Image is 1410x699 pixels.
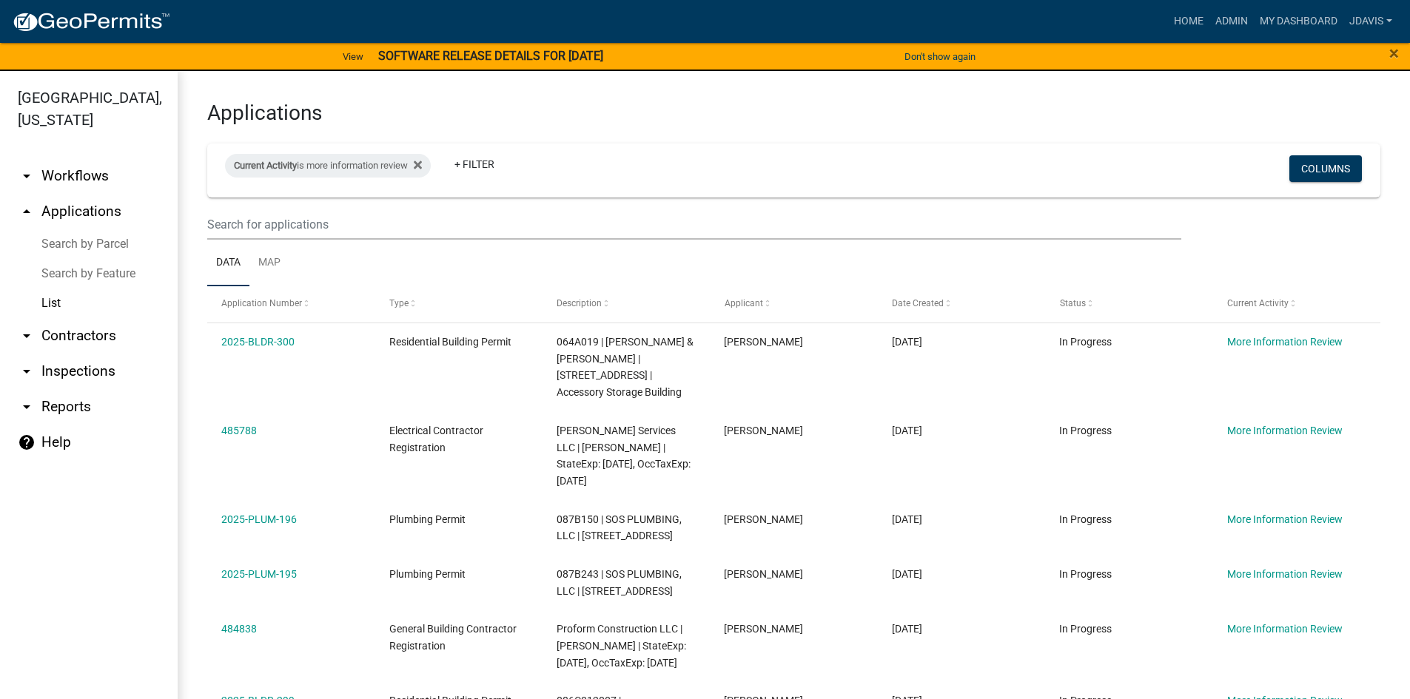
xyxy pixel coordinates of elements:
a: jdavis [1343,7,1398,36]
a: Home [1168,7,1209,36]
i: arrow_drop_up [18,203,36,220]
span: In Progress [1059,425,1112,436]
i: arrow_drop_down [18,362,36,380]
button: Close [1389,44,1399,62]
button: Columns [1289,155,1362,182]
a: View [337,44,369,69]
span: 09/29/2025 [892,513,922,525]
span: 09/28/2025 [892,623,922,635]
span: Plumbing Permit [389,568,466,580]
span: Description [557,298,602,308]
datatable-header-cell: Type [375,286,542,322]
span: 064A019 | JEWERS JOHN & LISA | 119 REIDS RD | Accessory Storage Building [557,336,694,398]
span: 09/30/2025 [892,336,922,348]
span: General Building Contractor Registration [389,623,517,652]
datatable-header-cell: Status [1045,286,1212,322]
a: Map [249,240,289,287]
datatable-header-cell: Current Activity [1213,286,1380,322]
i: arrow_drop_down [18,398,36,416]
span: Date Created [892,298,944,308]
span: Type [389,298,409,308]
span: Status [1059,298,1085,308]
a: More Information Review [1227,623,1343,635]
i: help [18,433,36,451]
span: In Progress [1059,513,1112,525]
span: Erika Bodzy [724,623,803,635]
datatable-header-cell: Date Created [878,286,1045,322]
datatable-header-cell: Applicant [710,286,877,322]
span: In Progress [1059,336,1112,348]
span: In Progress [1059,623,1112,635]
a: More Information Review [1227,425,1343,436]
strong: SOFTWARE RELEASE DETAILS FOR [DATE] [378,49,603,63]
a: 2025-PLUM-196 [221,513,297,525]
span: 087B243 | SOS PLUMBING, LLC | 108 OLD MONTGOMERYVILLE RD [557,568,682,597]
datatable-header-cell: Description [543,286,710,322]
a: More Information Review [1227,336,1343,348]
a: Data [207,240,249,287]
span: Proform Construction LLC | Robert Muckenfuss | StateExp: 06/30/2026, OccTaxExp: 12/31/2025 [557,623,686,669]
a: 485788 [221,425,257,436]
div: is more information review [225,154,431,178]
span: 087B150 | SOS PLUMBING, LLC | 108 OLD MONTGOMERYVILLE RD [557,513,682,542]
span: Current Activity [1227,298,1289,308]
span: Sergio Monjaras [724,513,803,525]
span: Residential Building Permit [389,336,511,348]
span: Jeff Heisley [724,425,803,436]
button: Don't show again [899,44,981,69]
a: + Filter [443,151,506,178]
span: Current Activity [234,160,297,171]
span: John Jewers [724,336,803,348]
a: 484838 [221,623,257,635]
h3: Applications [207,101,1380,126]
a: 2025-BLDR-300 [221,336,295,348]
a: More Information Review [1227,568,1343,580]
span: Applicant [724,298,762,308]
span: 09/30/2025 [892,425,922,436]
a: 2025-PLUM-195 [221,568,297,580]
a: My Dashboard [1254,7,1343,36]
a: Admin [1209,7,1254,36]
datatable-header-cell: Application Number [207,286,375,322]
span: In Progress [1059,568,1112,580]
span: Heisley Services LLC | Jeff Heisley | StateExp: 06/30/2026, OccTaxExp: 12/31/2025 [557,425,691,487]
span: 09/29/2025 [892,568,922,580]
i: arrow_drop_down [18,167,36,185]
span: Plumbing Permit [389,513,466,525]
span: Electrical Contractor Registration [389,425,483,453]
span: × [1389,43,1399,64]
a: More Information Review [1227,513,1343,525]
i: arrow_drop_down [18,327,36,345]
span: Application Number [221,298,302,308]
input: Search for applications [207,209,1181,240]
span: Sergio Monjaras [724,568,803,580]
